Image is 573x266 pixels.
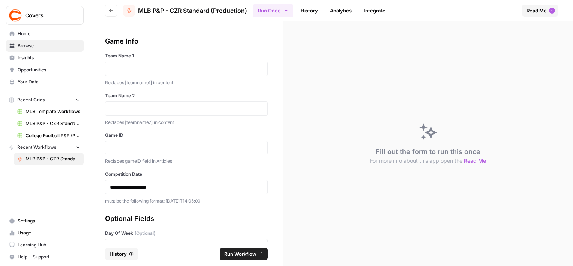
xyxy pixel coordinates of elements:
a: Browse [6,40,84,52]
a: Insights [6,52,84,64]
button: Read Me [522,5,558,17]
label: Team Name 1 [105,53,268,59]
span: College Football P&P (Production) Grid [25,132,80,139]
span: Home [18,30,80,37]
a: MLB P&P - CZR Standard (Production) Grid [14,118,84,130]
span: Browse [18,42,80,49]
span: Opportunities [18,66,80,73]
a: Home [6,28,84,40]
a: History [296,5,322,17]
span: Recent Workflows [17,144,56,151]
a: Learning Hub [6,239,84,251]
span: History [109,250,127,258]
img: Covers Logo [9,9,22,22]
span: Recent Grids [17,97,45,103]
span: Read Me [526,7,547,14]
p: must be the following format: [DATE]T14:05:00 [105,197,268,205]
label: Competition Date [105,171,268,178]
a: Opportunities [6,64,84,76]
a: MLB P&P - CZR Standard (Production) [14,153,84,165]
button: History [105,248,138,260]
span: MLB P&P - CZR Standard (Production) [138,6,247,15]
a: MLB Template Workflows [14,106,84,118]
span: Usage [18,230,80,236]
button: Run Once [253,4,293,17]
span: (Optional) [135,230,155,237]
span: MLB P&P - CZR Standard (Production) Grid [25,120,80,127]
label: Game ID [105,132,268,139]
a: Integrate [359,5,390,17]
div: Optional Fields [105,213,268,224]
a: Usage [6,227,84,239]
span: Covers [25,12,70,19]
div: Fill out the form to run this once [370,147,486,165]
a: College Football P&P (Production) Grid [14,130,84,142]
span: Help + Support [18,254,80,260]
label: Day Of Week [105,230,268,237]
span: Run Workflow [224,250,256,258]
p: Replaces gameID field in Articles [105,157,268,165]
button: Workspace: Covers [6,6,84,25]
span: MLB P&P - CZR Standard (Production) [25,156,80,162]
span: Read Me [464,157,486,164]
a: MLB P&P - CZR Standard (Production) [123,5,247,17]
a: Analytics [325,5,356,17]
button: Help + Support [6,251,84,263]
span: Learning Hub [18,242,80,248]
button: Run Workflow [220,248,268,260]
button: Recent Grids [6,94,84,106]
p: Replaces [teamname1] in content [105,79,268,86]
span: Your Data [18,79,80,85]
span: Settings [18,218,80,224]
button: For more info about this app open the Read Me [370,157,486,165]
span: MLB Template Workflows [25,108,80,115]
div: Game Info [105,36,268,47]
span: Insights [18,54,80,61]
a: Settings [6,215,84,227]
button: Recent Workflows [6,142,84,153]
label: Team Name 2 [105,92,268,99]
a: Your Data [6,76,84,88]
